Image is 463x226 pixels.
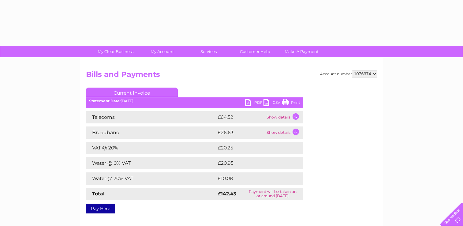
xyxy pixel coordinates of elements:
[86,70,377,82] h2: Bills and Payments
[86,111,216,123] td: Telecoms
[86,142,216,154] td: VAT @ 20%
[92,191,105,197] strong: Total
[86,99,303,103] div: [DATE]
[216,126,265,139] td: £26.63
[90,46,141,57] a: My Clear Business
[216,111,265,123] td: £64.52
[86,204,115,213] a: Pay Here
[265,111,303,123] td: Show details
[216,172,291,185] td: £10.08
[86,172,216,185] td: Water @ 20% VAT
[183,46,234,57] a: Services
[86,88,178,97] a: Current Invoice
[265,126,303,139] td: Show details
[218,191,236,197] strong: £142.43
[86,126,216,139] td: Broadband
[89,99,121,103] b: Statement Date:
[230,46,280,57] a: Customer Help
[245,99,263,108] a: PDF
[242,188,303,200] td: Payment will be taken on or around [DATE]
[216,157,291,169] td: £20.95
[282,99,300,108] a: Print
[86,157,216,169] td: Water @ 0% VAT
[263,99,282,108] a: CSV
[320,70,377,77] div: Account number
[137,46,187,57] a: My Account
[216,142,291,154] td: £20.25
[276,46,327,57] a: Make A Payment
